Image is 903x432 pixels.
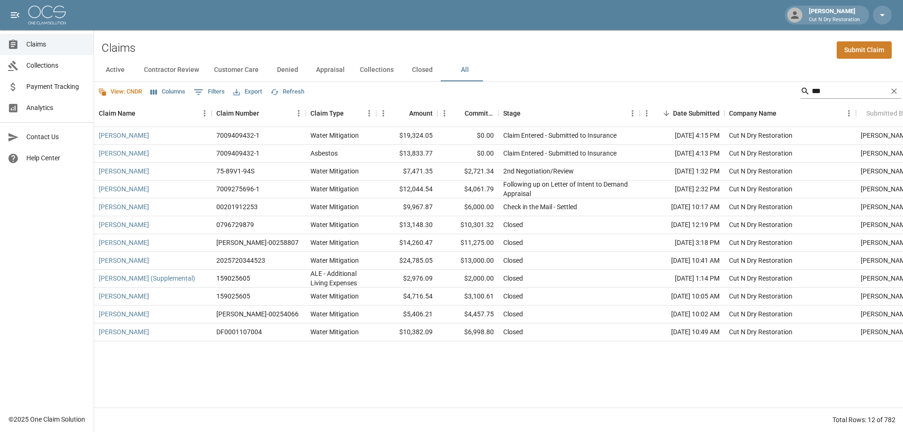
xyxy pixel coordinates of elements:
div: [DATE] 1:32 PM [640,163,724,181]
div: Stage [503,100,521,126]
div: Claim Name [99,100,135,126]
div: Cut N Dry Restoration [729,202,792,212]
div: $0.00 [437,145,499,163]
button: open drawer [6,6,24,24]
span: Contact Us [26,132,86,142]
button: Refresh [268,85,307,99]
div: [DATE] 1:14 PM [640,270,724,288]
button: Sort [135,107,149,120]
a: Submit Claim [837,41,892,59]
div: $3,100.61 [437,288,499,306]
button: Menu [362,106,376,120]
button: Sort [259,107,272,120]
div: $12,044.54 [376,181,437,198]
div: Claim Entered - Submitted to Insurance [503,149,617,158]
div: Cut N Dry Restoration [729,274,792,283]
div: Cut N Dry Restoration [729,327,792,337]
div: Claim Number [212,100,306,126]
div: $10,301.32 [437,216,499,234]
div: Cut N Dry Restoration [729,149,792,158]
div: [DATE] 2:32 PM [640,181,724,198]
div: $4,716.54 [376,288,437,306]
div: Water Mitigation [310,131,359,140]
span: Collections [26,61,86,71]
div: 0796729879 [216,220,254,229]
button: Menu [437,106,451,120]
div: Claim Type [306,100,376,126]
div: dynamic tabs [94,59,903,81]
div: Claim Name [94,100,212,126]
button: View: CNDR [96,85,144,99]
div: Cut N Dry Restoration [729,238,792,247]
button: Contractor Review [136,59,206,81]
button: Sort [660,107,673,120]
button: Sort [521,107,534,120]
div: [DATE] 10:17 AM [640,198,724,216]
div: $5,406.21 [376,306,437,323]
div: $2,976.09 [376,270,437,288]
div: $2,000.00 [437,270,499,288]
span: Payment Tracking [26,82,86,92]
div: DF0001107004 [216,327,262,337]
div: Claim Entered - Submitted to Insurance [503,131,617,140]
div: Closed [503,291,523,301]
a: [PERSON_NAME] [99,309,149,319]
button: Sort [776,107,790,120]
div: 7009275696-1 [216,184,260,194]
div: $24,785.05 [376,252,437,270]
div: 75-89V1-94S [216,166,254,176]
a: [PERSON_NAME] [99,131,149,140]
div: Committed Amount [465,100,494,126]
div: Water Mitigation [310,184,359,194]
div: [DATE] 10:05 AM [640,288,724,306]
div: 7009409432-1 [216,131,260,140]
div: Water Mitigation [310,202,359,212]
div: [DATE] 10:02 AM [640,306,724,323]
button: Sort [396,107,409,120]
div: $13,000.00 [437,252,499,270]
div: Claim Type [310,100,344,126]
span: Claims [26,39,86,49]
div: Water Mitigation [310,166,359,176]
a: [PERSON_NAME] [99,202,149,212]
div: Water Mitigation [310,238,359,247]
div: Company Name [729,100,776,126]
div: © 2025 One Claim Solution [8,415,85,424]
a: [PERSON_NAME] (Supplemental) [99,274,195,283]
button: Clear [887,84,901,98]
div: $4,061.79 [437,181,499,198]
div: $19,324.05 [376,127,437,145]
div: Water Mitigation [310,309,359,319]
div: Water Mitigation [310,220,359,229]
h2: Claims [102,41,135,55]
button: Menu [376,106,390,120]
button: Sort [344,107,357,120]
a: [PERSON_NAME] [99,327,149,337]
div: [DATE] 10:41 AM [640,252,724,270]
div: Stage [499,100,640,126]
div: $0.00 [437,127,499,145]
div: Claim Number [216,100,259,126]
div: Total Rows: 12 of 782 [832,415,895,424]
button: Menu [626,106,640,120]
div: Closed [503,256,523,265]
div: 00201912253 [216,202,258,212]
button: Closed [401,59,444,81]
div: Closed [503,274,523,283]
div: Committed Amount [437,100,499,126]
div: Cut N Dry Restoration [729,309,792,319]
div: [DATE] 4:15 PM [640,127,724,145]
a: [PERSON_NAME] [99,220,149,229]
div: $6,000.00 [437,198,499,216]
div: [DATE] 4:13 PM [640,145,724,163]
div: $9,967.87 [376,198,437,216]
a: [PERSON_NAME] [99,238,149,247]
button: Collections [352,59,401,81]
div: $10,382.09 [376,323,437,341]
div: Cut N Dry Restoration [729,166,792,176]
div: Water Mitigation [310,291,359,301]
button: Menu [842,106,856,120]
div: Closed [503,238,523,247]
div: Search [800,84,901,101]
div: 159025605 [216,274,250,283]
